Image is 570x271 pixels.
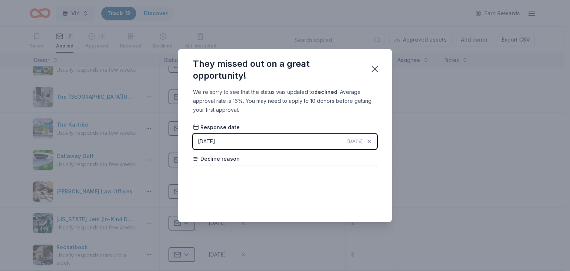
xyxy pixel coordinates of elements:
[193,155,240,163] span: Decline reason
[193,88,377,114] div: We're sorry to see that the status was updated to . Average approval rate is 16%. You may need to...
[314,89,337,95] b: declined
[193,58,361,82] div: They missed out on a great opportunity!
[198,137,215,146] div: [DATE]
[347,138,363,144] span: [DATE]
[193,124,240,131] span: Response date
[193,134,377,149] button: [DATE][DATE]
